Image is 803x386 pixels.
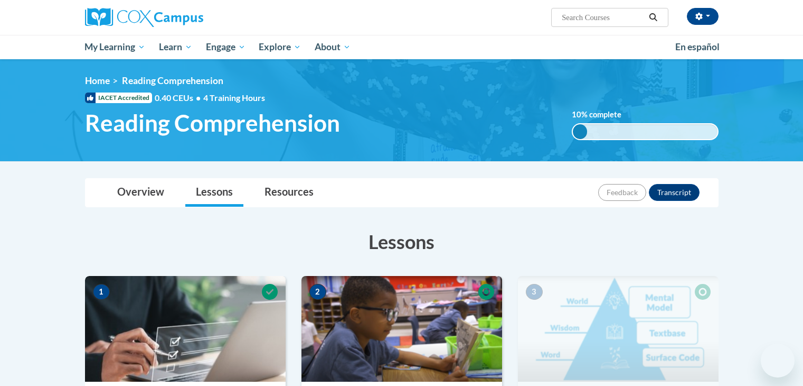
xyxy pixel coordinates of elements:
a: Learn [152,35,199,59]
span: Learn [159,41,192,53]
a: Engage [199,35,252,59]
span: • [196,93,201,103]
div: 10% [573,124,587,139]
img: Course Image [85,276,286,382]
button: Search [645,11,661,24]
span: 3 [526,284,543,300]
span: About [315,41,351,53]
h3: Lessons [85,228,719,255]
img: Course Image [518,276,719,382]
span: 10 [572,110,581,119]
span: Reading Comprehension [122,75,223,86]
a: Overview [107,179,175,207]
span: 1 [93,284,110,300]
img: Cox Campus [85,8,203,27]
a: Resources [254,179,324,207]
button: Transcript [649,184,700,201]
span: IACET Accredited [85,93,152,103]
span: Engage [206,41,245,53]
button: Account Settings [687,8,719,25]
span: Explore [259,41,301,53]
span: 4 Training Hours [203,93,265,103]
div: Main menu [69,35,734,59]
span: My Learning [84,41,145,53]
span: Reading Comprehension [85,109,340,137]
a: Home [85,75,110,86]
label: % complete [572,109,632,121]
input: Search Courses [561,11,645,24]
span: 2 [309,284,326,300]
a: Cox Campus [85,8,286,27]
a: En español [668,36,726,58]
a: About [308,35,357,59]
span: En español [675,41,720,52]
span: 0.40 CEUs [155,92,203,104]
a: My Learning [78,35,153,59]
button: Feedback [598,184,646,201]
img: Course Image [301,276,502,382]
a: Lessons [185,179,243,207]
iframe: Button to launch messaging window [761,344,795,378]
a: Explore [252,35,308,59]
